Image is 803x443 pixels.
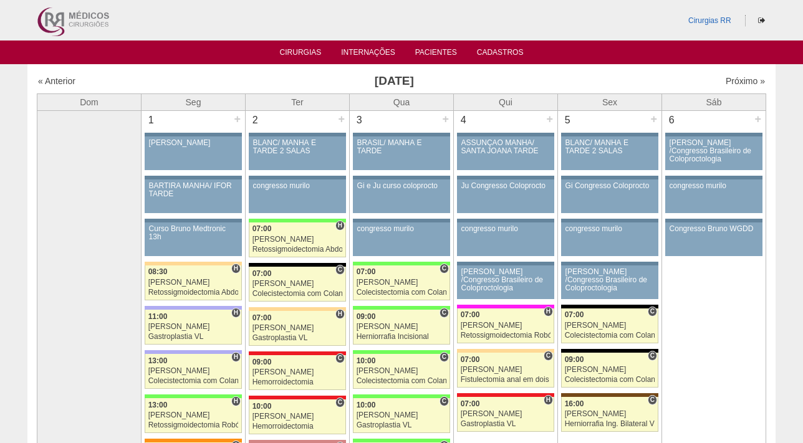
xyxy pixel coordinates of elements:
div: congresso murilo [565,225,655,233]
div: [PERSON_NAME] [357,323,447,331]
div: Key: Aviso [145,219,242,222]
span: Hospital [231,264,241,274]
div: Key: Blanc [561,305,658,308]
div: BRASIL/ MANHÃ E TARDE [357,139,446,155]
span: 09:00 [252,358,272,366]
a: BRASIL/ MANHÃ E TARDE [353,136,450,170]
div: Key: Aviso [249,176,346,179]
div: Colecistectomia com Colangiografia VL [148,377,239,385]
div: 6 [662,111,681,130]
a: Próximo » [726,76,765,86]
a: H 08:30 [PERSON_NAME] Retossigmoidectomia Abdominal VL [145,265,242,300]
span: Consultório [440,396,449,406]
a: H 07:00 [PERSON_NAME] Gastroplastia VL [457,397,554,432]
div: Key: Assunção [249,396,346,399]
a: ASSUNÇÃO MANHÃ/ SANTA JOANA TARDE [457,136,554,170]
a: C 07:00 [PERSON_NAME] Fistulectomia anal em dois tempos [457,353,554,388]
div: [PERSON_NAME] [148,323,239,331]
span: 07:00 [252,313,272,322]
span: Consultório [440,264,449,274]
div: BARTIRA MANHÃ/ IFOR TARDE [149,182,238,198]
span: Consultório [648,395,657,405]
span: Hospital [335,309,345,319]
a: H 07:00 [PERSON_NAME] Retossigmoidectomia Abdominal VL [249,222,346,257]
span: 07:00 [565,310,584,319]
span: Consultório [440,352,449,362]
div: congresso murilo [461,225,551,233]
div: BLANC/ MANHÃ E TARDE 2 SALAS [253,139,342,155]
div: Key: Aviso [561,133,658,136]
div: Key: Aviso [457,219,554,222]
div: Key: Aviso [561,219,658,222]
div: Herniorrafia Ing. Bilateral VL [565,420,655,428]
div: Curso Bruno Medtronic 13h [149,225,238,241]
span: Hospital [231,352,241,362]
a: [PERSON_NAME] /Congresso Brasileiro de Coloproctologia [457,265,554,299]
h3: [DATE] [213,72,576,90]
div: [PERSON_NAME] [565,322,655,330]
span: 08:30 [148,267,168,276]
div: Key: Aviso [145,133,242,136]
a: C 07:00 [PERSON_NAME] Colecistectomia com Colangiografia VL [353,265,450,300]
div: Retossigmoidectomia Abdominal VL [252,245,343,254]
div: 5 [558,111,577,130]
div: Gi e Ju curso coloprocto [357,182,446,190]
div: Ju Congresso Coloprocto [461,182,551,190]
a: H 07:00 [PERSON_NAME] Retossigmoidectomia Robótica [457,308,554,343]
div: congresso murilo [253,182,342,190]
a: [PERSON_NAME] /Congresso Brasileiro de Coloproctologia [561,265,658,299]
a: Cadastros [477,48,524,60]
div: Key: Aviso [249,133,346,136]
div: + [440,111,451,127]
div: 3 [350,111,369,130]
a: BLANC/ MANHÃ E TARDE 2 SALAS [249,136,346,170]
a: H 07:00 [PERSON_NAME] Gastroplastia VL [249,311,346,346]
div: Key: Brasil [353,262,450,265]
div: Gastroplastia VL [461,420,551,428]
div: Hemorroidectomia [252,378,343,386]
a: C 10:00 [PERSON_NAME] Hemorroidectomia [249,399,346,434]
a: C 10:00 [PERSON_NAME] Colecistectomia com Colangiografia VL [353,354,450,389]
a: C 09:00 [PERSON_NAME] Herniorrafia Incisional [353,310,450,345]
div: Key: Brasil [249,219,346,222]
span: 10:00 [357,401,376,409]
div: Key: Aviso [665,133,762,136]
div: Key: Aviso [561,262,658,265]
div: Key: Aviso [145,176,242,179]
a: C 10:00 [PERSON_NAME] Gastroplastia VL [353,398,450,433]
a: congresso murilo [353,222,450,256]
div: Colecistectomia com Colangiografia VL [565,376,655,384]
div: Key: Christóvão da Gama [145,350,242,354]
div: [PERSON_NAME] [252,412,343,421]
div: [PERSON_NAME] [148,367,239,375]
a: Cirurgias [280,48,322,60]
div: Congresso Bruno WGDD [670,225,759,233]
div: [PERSON_NAME] /Congresso Brasileiro de Coloproctologia [565,268,655,293]
a: [PERSON_NAME] /Congresso Brasileiro de Coloproctologia [665,136,762,170]
div: Colecistectomia com Colangiografia VL [357,288,447,297]
span: 07:00 [252,224,272,233]
div: [PERSON_NAME] /Congresso Brasileiro de Coloproctologia [461,268,551,293]
span: 16:00 [565,399,584,408]
th: Sáb [662,93,766,110]
a: Gi Congresso Coloprocto [561,179,658,213]
th: Ter [246,93,350,110]
div: 2 [246,111,265,130]
a: Ju Congresso Coloprocto [457,179,554,213]
a: H 13:00 [PERSON_NAME] Retossigmoidectomia Robótica [145,398,242,433]
div: [PERSON_NAME] [461,366,551,374]
div: [PERSON_NAME] [149,139,238,147]
div: [PERSON_NAME] [357,367,447,375]
span: Consultório [648,351,657,361]
div: Key: Aviso [457,176,554,179]
div: Key: Santa Joana [561,393,658,397]
div: Key: Aviso [353,133,450,136]
a: Internações [341,48,395,60]
div: Colecistectomia com Colangiografia VL [252,290,343,298]
div: [PERSON_NAME] [148,279,239,287]
i: Sair [758,17,765,24]
div: [PERSON_NAME] [565,366,655,374]
a: Congresso Bruno WGDD [665,222,762,256]
span: 07:00 [461,399,480,408]
a: congresso murilo [457,222,554,256]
